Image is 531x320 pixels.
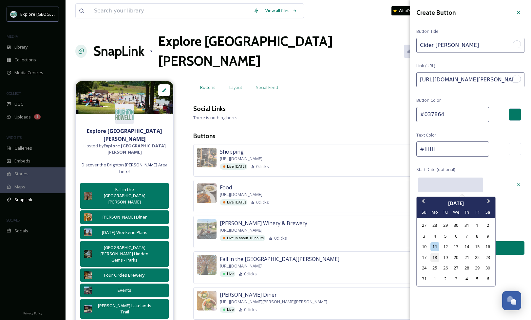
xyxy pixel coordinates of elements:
[416,97,441,103] span: Button Color
[430,221,439,230] div: Choose Monday, July 28th, 2025
[484,264,492,272] div: Choose Saturday, August 30th, 2025
[420,253,428,262] div: Choose Sunday, August 17th, 2025
[462,264,471,272] div: Choose Thursday, August 28th, 2025
[473,208,482,217] div: Fr
[473,242,482,251] div: Choose Friday, August 15th, 2025
[441,274,450,283] div: Choose Tuesday, September 2nd, 2025
[404,45,439,57] a: Analytics
[441,208,450,217] div: Tu
[95,272,154,278] div: Four Circles Brewery
[84,287,92,294] img: c155d887-9188-4dec-8392-4a77ede48749.jpg
[220,255,339,263] span: Fall in the [GEOGRAPHIC_DATA][PERSON_NAME]
[220,148,244,156] span: Shopping
[462,232,471,241] div: Choose Thursday, August 7th, 2025
[80,284,169,297] button: Events
[158,32,404,71] h1: Explore [GEOGRAPHIC_DATA][PERSON_NAME]
[451,264,460,272] div: Choose Wednesday, August 27th, 2025
[7,135,22,140] span: WIDGETS
[193,104,226,114] h3: Social Links
[7,34,18,39] span: MEDIA
[462,253,471,262] div: Choose Thursday, August 21st, 2025
[93,41,144,61] a: SnapLink
[95,214,154,220] div: [PERSON_NAME] Diner
[115,104,134,124] img: 67e7af72-b6c8-455a-acf8-98e6fe1b68aa.avif
[451,221,460,230] div: Choose Wednesday, July 30th, 2025
[14,101,23,107] span: UGC
[430,208,439,217] div: Mo
[220,163,247,170] div: Live [DATE]
[23,311,42,315] span: Privacy Policy
[104,143,166,155] strong: Explore [GEOGRAPHIC_DATA][PERSON_NAME]
[197,255,217,275] img: b77f83d9-18a0-420d-8912-733629e4e1b7.jpg
[14,171,28,177] span: Stories
[84,228,92,236] img: ba2e88b1-b1fd-4f6a-a5f5-720137f60cca.jpg
[430,274,439,283] div: Choose Monday, September 1st, 2025
[462,274,471,283] div: Choose Thursday, September 4th, 2025
[229,84,242,91] span: Layout
[451,253,460,262] div: Choose Wednesday, August 20th, 2025
[420,242,428,251] div: Choose Sunday, August 10th, 2025
[95,287,154,293] div: Events
[95,245,154,264] div: [GEOGRAPHIC_DATA][PERSON_NAME] Hidden Gems - Parks
[220,156,262,162] span: [URL][DOMAIN_NAME]
[197,291,217,310] img: b3825d3b-9ea6-4566-b110-bee1711e137d.jpg
[484,242,492,251] div: Choose Saturday, August 16th, 2025
[14,228,28,234] span: Socials
[451,242,460,251] div: Choose Wednesday, August 13th, 2025
[80,299,169,319] button: [PERSON_NAME] Lakelands Trail
[473,274,482,283] div: Choose Friday, September 5th, 2025
[95,303,154,315] div: [PERSON_NAME] Lakelands Trail
[95,229,154,236] div: [DATE] Weekend Plans
[420,274,428,283] div: Choose Sunday, August 31st, 2025
[14,145,32,151] span: Galleries
[462,221,471,230] div: Choose Thursday, July 31st, 2025
[430,253,439,262] div: Choose Monday, August 18th, 2025
[193,131,521,141] h3: Buttons
[451,208,460,217] div: We
[441,221,450,230] div: Choose Tuesday, July 29th, 2025
[417,198,428,208] button: Previous Month
[23,309,42,317] a: Privacy Policy
[262,4,300,17] div: View all files
[14,184,25,190] span: Maps
[462,242,471,251] div: Choose Thursday, August 14th, 2025
[84,192,92,200] img: b77f83d9-18a0-420d-8912-733629e4e1b7.jpg
[484,198,495,208] button: Next Month
[416,38,524,53] input: To enrich screen reader interactions, please activate Accessibility in Grammarly extension settings
[256,199,269,205] span: 0 clicks
[220,291,277,299] span: [PERSON_NAME] Diner
[484,221,492,230] div: Choose Saturday, August 2nd, 2025
[430,232,439,241] div: Choose Monday, August 4th, 2025
[7,91,21,96] span: COLLECT
[256,163,269,170] span: 0 clicks
[451,232,460,241] div: Choose Wednesday, August 6th, 2025
[20,11,110,17] span: Explore [GEOGRAPHIC_DATA][PERSON_NAME]
[441,232,450,241] div: Choose Tuesday, August 5th, 2025
[197,183,217,203] img: a907dd05-998d-449d-b569-158b425e8aca.jpg
[220,263,262,269] span: [URL][DOMAIN_NAME]
[80,183,169,209] button: Fall in the [GEOGRAPHIC_DATA][PERSON_NAME]
[14,114,31,120] span: Uploads
[484,208,492,217] div: Sa
[220,227,262,233] span: [URL][DOMAIN_NAME]
[473,253,482,262] div: Choose Friday, August 22nd, 2025
[80,226,169,239] button: [DATE] Weekend Plans
[451,274,460,283] div: Choose Wednesday, September 3rd, 2025
[220,199,247,205] div: Live [DATE]
[420,232,428,241] div: Choose Sunday, August 3rd, 2025
[197,219,217,239] img: 6750f976-501e-4164-8f9c-454ca00ae962.jpg
[244,271,257,277] span: 0 clicks
[430,242,439,251] div: Choose Monday, August 11th, 2025
[441,264,450,272] div: Choose Tuesday, August 26th, 2025
[416,63,435,69] span: Link (URL)
[14,158,30,164] span: Embeds
[416,132,436,138] span: Text Color
[256,84,278,91] span: Social Feed
[220,271,235,277] div: Live
[14,57,36,63] span: Collections
[14,70,43,76] span: Media Centres
[416,28,439,34] span: Button Title
[417,200,495,207] div: [DATE]
[441,242,450,251] div: Choose Tuesday, August 12th, 2025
